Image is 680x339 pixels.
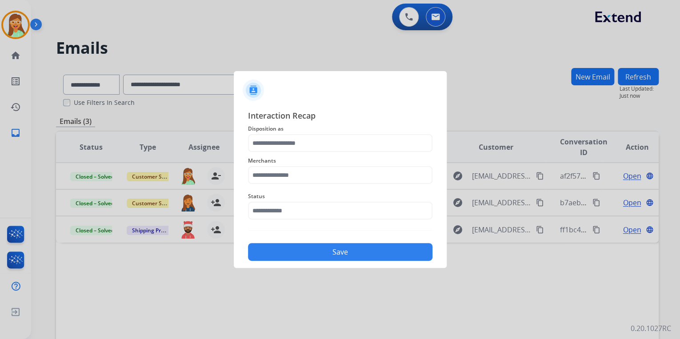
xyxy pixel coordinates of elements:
img: contactIcon [243,80,264,101]
span: Status [248,191,432,202]
p: 0.20.1027RC [631,323,671,334]
span: Merchants [248,156,432,166]
span: Disposition as [248,124,432,134]
img: contact-recap-line.svg [248,230,432,231]
button: Save [248,243,432,261]
span: Interaction Recap [248,109,432,124]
